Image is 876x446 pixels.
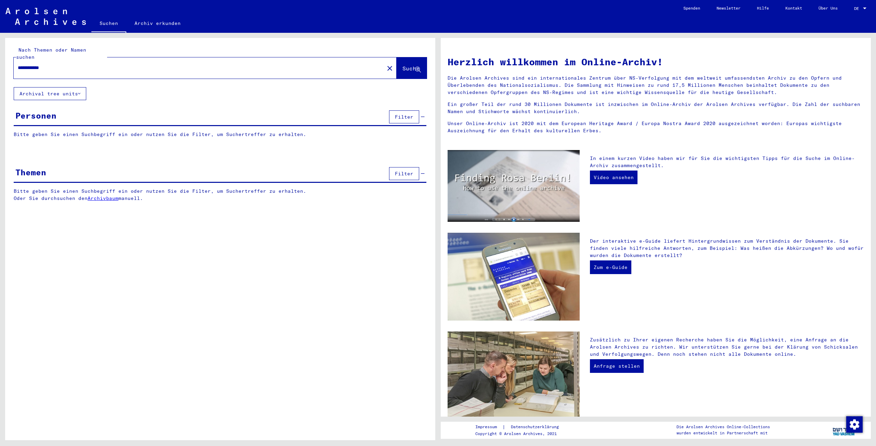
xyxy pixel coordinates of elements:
img: inquiries.jpg [448,332,580,420]
p: Die Arolsen Archives Online-Collections [677,424,770,430]
p: Bitte geben Sie einen Suchbegriff ein oder nutzen Sie die Filter, um Suchertreffer zu erhalten. [14,131,426,138]
p: Ein großer Teil der rund 30 Millionen Dokumente ist inzwischen im Online-Archiv der Arolsen Archi... [448,101,864,115]
button: Archival tree units [14,87,86,100]
p: Der interaktive e-Guide liefert Hintergrundwissen zum Verständnis der Dokumente. Sie finden viele... [590,238,864,259]
p: wurden entwickelt in Partnerschaft mit [677,430,770,436]
span: Filter [395,171,413,177]
img: Zustimmung ändern [846,416,863,433]
p: Die Arolsen Archives sind ein internationales Zentrum über NS-Verfolgung mit dem weltweit umfasse... [448,75,864,96]
p: Copyright © Arolsen Archives, 2021 [475,431,567,437]
img: Arolsen_neg.svg [5,8,86,25]
a: Suchen [91,15,126,33]
span: Suche [402,65,420,72]
a: Anfrage stellen [590,359,644,373]
a: Archiv erkunden [126,15,189,31]
button: Clear [383,61,397,75]
button: Filter [389,110,419,123]
button: Filter [389,167,419,180]
p: Bitte geben Sie einen Suchbegriff ein oder nutzen Sie die Filter, um Suchertreffer zu erhalten. O... [14,188,427,202]
img: eguide.jpg [448,233,580,321]
a: Video ansehen [590,171,637,184]
a: Zum e-Guide [590,260,631,274]
h1: Herzlich willkommen im Online-Archiv! [448,55,864,69]
div: Themen [15,166,46,178]
img: yv_logo.png [831,421,857,438]
a: Datenschutzerklärung [505,423,567,431]
mat-label: Nach Themen oder Namen suchen [16,47,86,60]
p: Unser Online-Archiv ist 2020 mit dem European Heritage Award / Europa Nostra Award 2020 ausgezeic... [448,120,864,134]
div: | [475,423,567,431]
a: Archivbaum [88,195,118,201]
span: DE [854,6,862,11]
button: Suche [397,57,427,79]
span: Filter [395,114,413,120]
img: video.jpg [448,150,580,222]
mat-icon: close [386,64,394,72]
div: Personen [15,109,56,122]
p: In einem kurzen Video haben wir für Sie die wichtigsten Tipps für die Suche im Online-Archiv zusa... [590,155,864,169]
a: Impressum [475,423,502,431]
p: Zusätzlich zu Ihrer eigenen Recherche haben Sie die Möglichkeit, eine Anfrage an die Arolsen Arch... [590,336,864,358]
